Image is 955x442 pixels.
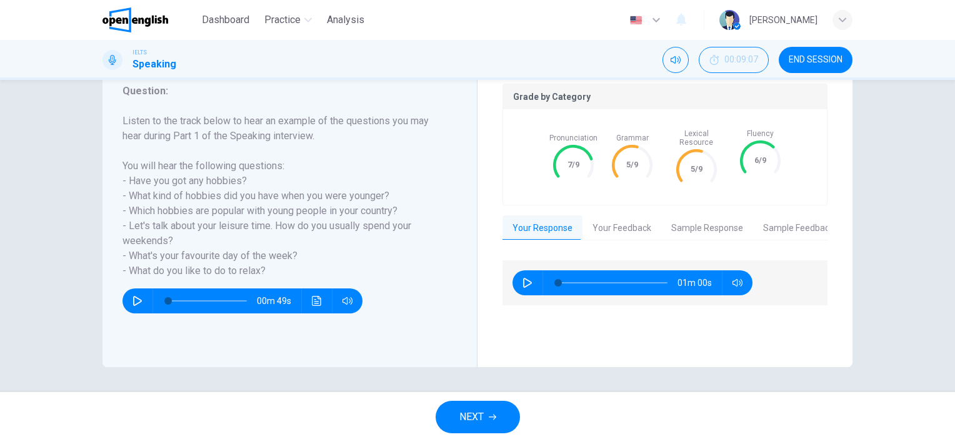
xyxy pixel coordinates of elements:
[122,84,442,99] h6: Question :
[628,16,644,25] img: en
[724,55,758,65] span: 00:09:07
[747,129,774,138] span: Fluency
[502,215,582,242] button: Your Response
[307,288,327,313] button: Click to see the audio transcription
[122,114,442,278] h6: Listen to the track below to hear an example of the questions you may hear during Part 1 of the S...
[102,7,197,32] a: OpenEnglish logo
[582,215,661,242] button: Your Feedback
[132,48,147,57] span: IELTS
[616,134,649,142] span: Grammar
[264,12,301,27] span: Practice
[662,47,689,73] div: Mute
[436,401,520,433] button: NEXT
[327,12,364,27] span: Analysis
[197,9,254,31] button: Dashboard
[322,9,369,31] button: Analysis
[502,215,827,242] div: basic tabs example
[459,408,484,426] span: NEXT
[753,215,844,242] button: Sample Feedback
[789,55,842,65] span: END SESSION
[567,160,579,169] text: 7/9
[102,7,168,32] img: OpenEnglish logo
[779,47,852,73] button: END SESSION
[749,12,817,27] div: [PERSON_NAME]
[259,9,317,31] button: Practice
[626,160,638,169] text: 5/9
[754,155,766,165] text: 6/9
[132,57,176,72] h1: Speaking
[699,47,769,73] div: Hide
[677,270,722,295] span: 01m 00s
[549,134,597,142] span: Pronunciation
[668,129,725,147] span: Lexical Resource
[661,215,753,242] button: Sample Response
[202,12,249,27] span: Dashboard
[257,288,301,313] span: 00m 49s
[513,92,817,102] p: Grade by Category
[719,10,739,30] img: Profile picture
[691,164,702,174] text: 5/9
[699,47,769,73] button: 00:09:07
